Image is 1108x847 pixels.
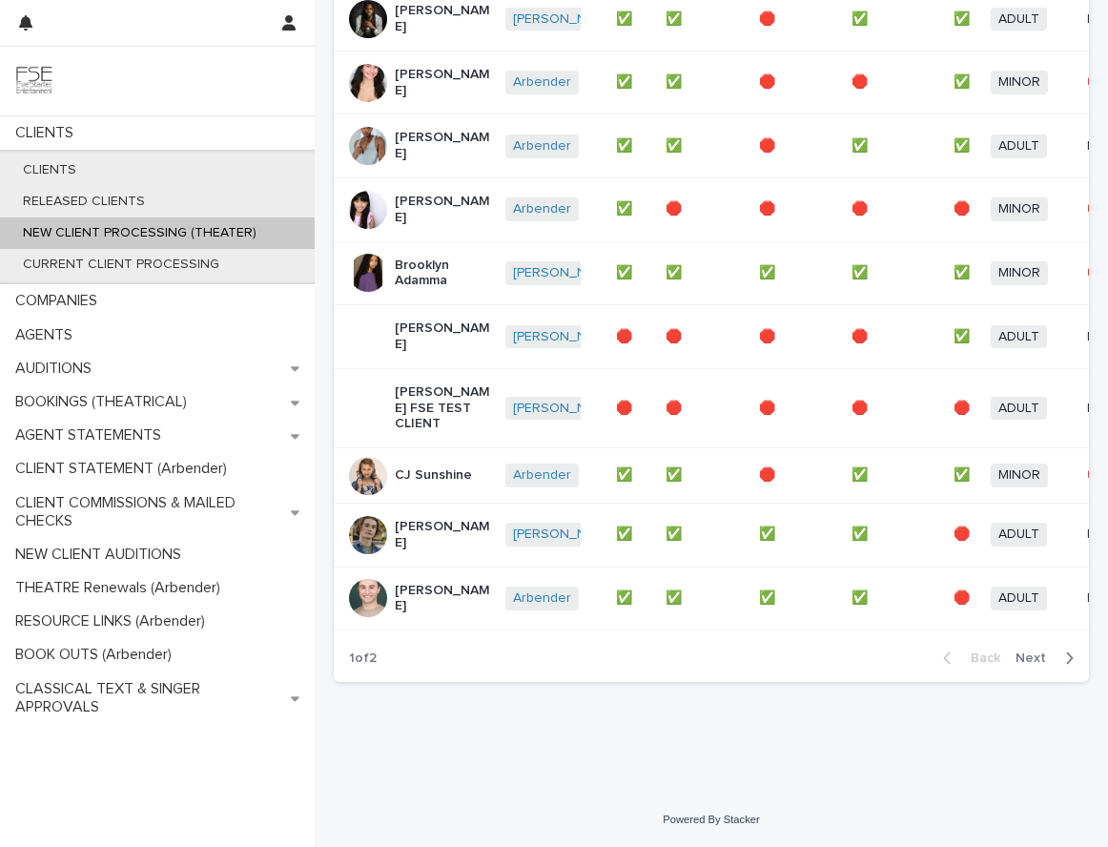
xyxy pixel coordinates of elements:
p: [PERSON_NAME] [395,583,490,615]
p: ✅ [666,8,686,28]
p: [PERSON_NAME] [395,3,490,35]
a: [PERSON_NAME] [513,401,617,417]
p: ✅ [954,8,974,28]
p: ✅ [666,134,686,155]
button: Next [1008,650,1089,667]
p: AGENT STATEMENTS [8,426,176,444]
p: ✅ [616,8,636,28]
p: COMPANIES [8,292,113,310]
p: 🛑 [759,71,779,91]
span: ADULT [991,134,1047,158]
p: ✅ [666,464,686,484]
p: THEATRE Renewals (Arbender) [8,579,236,597]
p: RESOURCE LINKS (Arbender) [8,612,220,630]
p: ✅ [852,587,872,607]
a: Arbender [513,201,571,217]
p: ✅ [759,523,779,543]
p: [PERSON_NAME] [395,194,490,226]
button: Back [928,650,1008,667]
p: ✅ [616,587,636,607]
p: 🛑 [666,197,686,217]
p: 🛑 [759,197,779,217]
p: CLASSICAL TEXT & SINGER APPROVALS [8,680,291,716]
span: MINOR [991,71,1048,94]
p: ✅ [666,261,686,281]
p: 1 of 2 [334,635,392,682]
p: 🛑 [759,8,779,28]
p: CLIENTS [8,124,89,142]
p: BOOKINGS (THEATRICAL) [8,393,202,411]
p: 🛑 [852,71,872,91]
p: ✅ [852,134,872,155]
p: ✅ [954,134,974,155]
p: ✅ [954,464,974,484]
p: ✅ [954,325,974,345]
span: ADULT [991,325,1047,349]
p: 🛑 [666,397,686,417]
p: 🛑 [759,134,779,155]
p: 🛑 [954,587,974,607]
span: Back [959,651,1000,665]
p: AGENTS [8,326,88,344]
p: 🛑 [759,325,779,345]
p: 🛑 [1087,71,1107,91]
p: [PERSON_NAME] [395,67,490,99]
p: 🛑 [1087,197,1107,217]
p: [PERSON_NAME] [395,519,490,551]
p: ✅ [616,197,636,217]
p: CLIENTS [8,162,92,178]
p: ✅ [666,523,686,543]
p: ✅ [616,71,636,91]
p: BOOK OUTS (Arbender) [8,646,187,664]
p: Brooklyn Adamma [395,258,490,290]
span: ADULT [991,523,1047,547]
a: Arbender [513,467,571,484]
p: 🛑 [852,325,872,345]
p: RELEASED CLIENTS [8,194,160,210]
p: 🛑 [1087,261,1107,281]
p: ✅ [852,464,872,484]
p: AUDITIONS [8,360,107,378]
p: 🛑 [1087,464,1107,484]
p: [PERSON_NAME] FSE TEST CLIENT [395,384,490,432]
p: [PERSON_NAME] [395,130,490,162]
a: Arbender [513,138,571,155]
p: ✅ [666,587,686,607]
span: ADULT [991,397,1047,421]
p: ✅ [852,523,872,543]
p: 🛑 [852,397,872,417]
p: ✅ [616,464,636,484]
a: [PERSON_NAME] [513,527,617,543]
p: 🛑 [759,464,779,484]
a: Arbender [513,74,571,91]
p: [PERSON_NAME] [395,320,490,353]
p: 🛑 [954,523,974,543]
span: ADULT [991,8,1047,31]
p: 🛑 [666,325,686,345]
span: MINOR [991,197,1048,221]
p: ✅ [616,261,636,281]
p: 🛑 [616,325,636,345]
p: 🛑 [852,197,872,217]
img: 9JgRvJ3ETPGCJDhvPVA5 [15,62,53,100]
span: MINOR [991,464,1048,487]
a: [PERSON_NAME] [513,11,617,28]
p: CJ Sunshine [395,467,472,484]
a: [PERSON_NAME] [513,329,617,345]
p: ✅ [852,8,872,28]
p: ✅ [759,587,779,607]
a: Powered By Stacker [663,814,759,825]
p: 🛑 [616,397,636,417]
a: Arbender [513,590,571,607]
p: ✅ [759,261,779,281]
p: 🛑 [954,197,974,217]
p: NEW CLIENT AUDITIONS [8,546,196,564]
p: ✅ [954,71,974,91]
p: 🛑 [759,397,779,417]
p: ✅ [616,134,636,155]
p: NEW CLIENT PROCESSING (THEATER) [8,225,272,241]
span: ADULT [991,587,1047,610]
p: CURRENT CLIENT PROCESSING [8,257,235,273]
p: 🛑 [954,397,974,417]
p: ✅ [852,261,872,281]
